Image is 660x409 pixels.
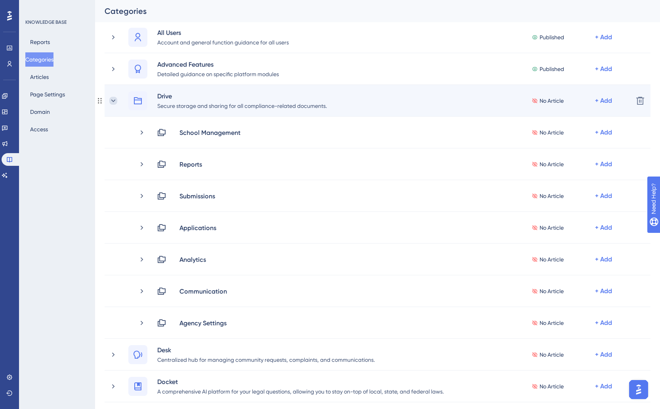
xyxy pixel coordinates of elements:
[25,19,67,25] div: KNOWLEDGE BASE
[595,318,612,328] div: + Add
[540,159,564,169] span: No Article
[179,286,227,296] div: Communication
[595,255,612,264] div: + Add
[179,223,217,232] div: Applications
[19,2,50,12] span: Need Help?
[179,159,202,169] div: Reports
[540,286,564,296] span: No Article
[157,69,279,79] div: Detailed guidance on specific platform modules
[540,255,564,264] span: No Article
[540,96,564,106] span: No Article
[25,52,53,67] button: Categories
[540,33,564,42] span: Published
[595,286,612,296] div: + Add
[157,91,327,101] div: Drive
[157,60,279,69] div: Advanced Features
[540,128,564,137] span: No Article
[157,355,375,364] div: Centralized hub for managing community requests, complaints, and communications.
[157,28,289,37] div: All Users
[179,191,216,201] div: Submissions
[157,37,289,47] div: Account and general function guidance for all users
[179,255,206,264] div: Analytics
[25,35,55,49] button: Reports
[595,191,612,201] div: + Add
[595,33,612,42] div: + Add
[179,318,227,328] div: Agency Settings
[157,386,444,396] div: A comprehensive AI platform for your legal questions, allowing you to stay on-top of local, state...
[595,350,612,359] div: + Add
[25,105,55,119] button: Domain
[157,101,327,110] div: Secure storage and sharing for all compliance-related documents.
[105,6,631,17] div: Categories
[540,318,564,328] span: No Article
[157,377,444,386] div: Docket
[540,350,564,359] span: No Article
[157,345,375,355] div: Desk
[25,122,53,136] button: Access
[540,191,564,201] span: No Article
[540,223,564,232] span: No Article
[627,378,650,401] iframe: UserGuiding AI Assistant Launcher
[540,64,564,74] span: Published
[540,382,564,391] span: No Article
[595,159,612,169] div: + Add
[595,382,612,391] div: + Add
[25,70,53,84] button: Articles
[595,96,612,106] div: + Add
[595,64,612,74] div: + Add
[595,223,612,232] div: + Add
[595,128,612,137] div: + Add
[25,87,70,102] button: Page Settings
[179,128,241,137] div: School Management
